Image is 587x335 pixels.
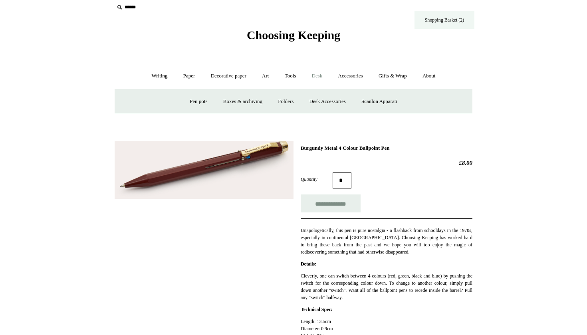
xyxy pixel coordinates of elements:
[301,272,472,301] p: Cleverly, one can switch between 4 colours (red, green, black and blue) by pushing the switch for...
[247,35,340,40] a: Choosing Keeping
[145,65,175,87] a: Writing
[415,65,443,87] a: About
[278,65,303,87] a: Tools
[176,65,202,87] a: Paper
[115,141,293,199] img: Burgundy Metal 4 Colour Ballpoint Pen
[414,11,474,29] a: Shopping Basket (2)
[302,91,353,112] a: Desk Accessories
[301,307,333,312] strong: Technical Spec:
[301,227,472,256] p: Unapologetically, this pen is pure nostalgia - a flashback from schooldays in the 1970s, especial...
[204,65,254,87] a: Decorative paper
[331,65,370,87] a: Accessories
[301,176,333,183] label: Quantity
[301,159,472,167] h2: £8.00
[305,65,330,87] a: Desk
[182,91,214,112] a: Pen pots
[301,261,316,267] strong: Details:
[271,91,301,112] a: Folders
[301,145,472,151] h1: Burgundy Metal 4 Colour Ballpoint Pen
[247,28,340,42] span: Choosing Keeping
[255,65,276,87] a: Art
[216,91,270,112] a: Boxes & archiving
[371,65,414,87] a: Gifts & Wrap
[354,91,405,112] a: Scanlon Apparati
